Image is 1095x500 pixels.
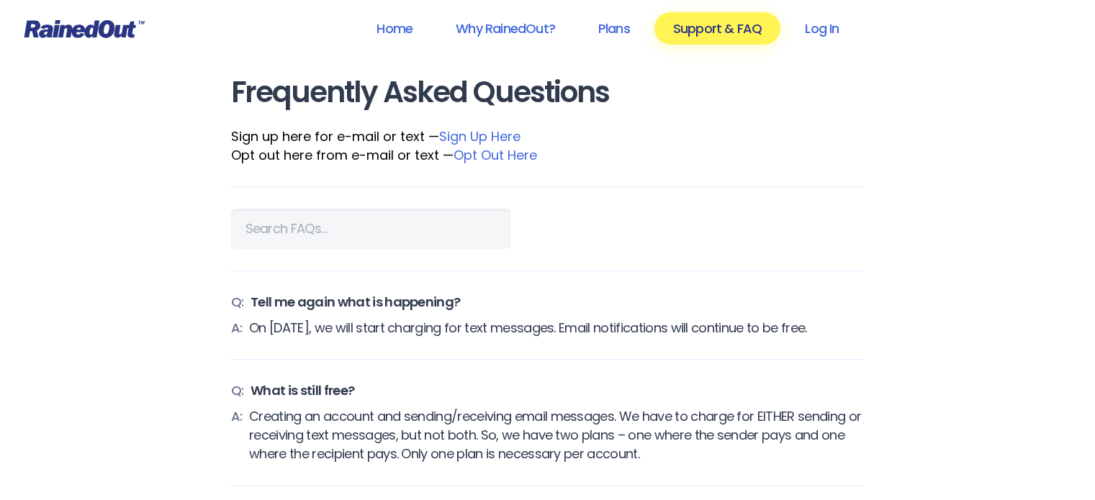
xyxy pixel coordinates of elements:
[231,76,865,109] h1: Frequently Asked Questions
[231,127,865,146] div: Sign up here for e-mail or text —
[231,319,243,337] span: A:
[654,12,780,45] a: Support & FAQ
[231,293,244,312] span: Q:
[231,146,865,165] div: Opt out here from e-mail or text —
[358,12,431,45] a: Home
[786,12,857,45] a: Log In
[249,407,864,463] span: Creating an account and sending/receiving email messages. We have to charge for EITHER sending or...
[251,293,460,312] span: Tell me again what is happening?
[437,12,574,45] a: Why RainedOut?
[454,146,537,164] a: Opt Out Here
[249,319,806,337] span: On [DATE], we will start charging for text messages. Email notifications will continue to be free.
[231,381,244,400] span: Q:
[251,381,354,400] span: What is still free?
[231,407,243,463] span: A:
[439,127,521,145] a: Sign Up Here
[580,12,649,45] a: Plans
[231,209,510,249] input: Search FAQs…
